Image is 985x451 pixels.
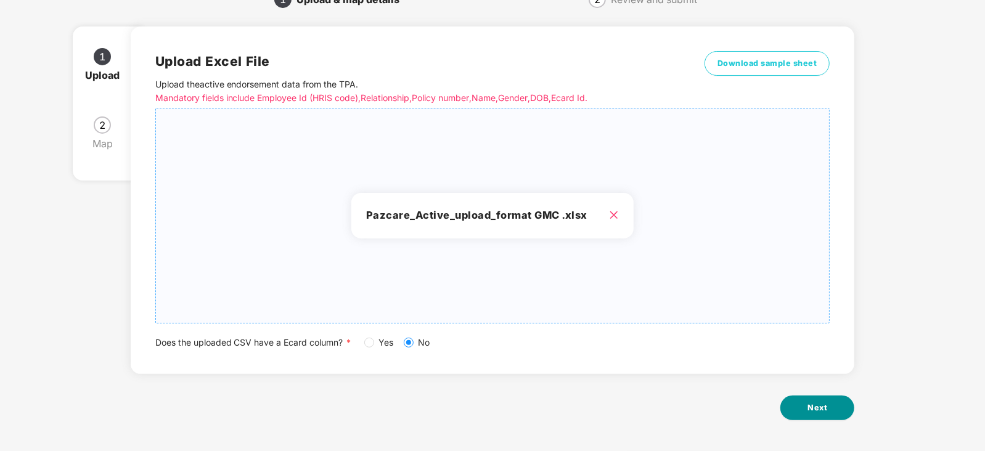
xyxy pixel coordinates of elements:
[85,65,129,85] div: Upload
[414,336,435,349] span: No
[374,336,399,349] span: Yes
[155,51,661,71] h2: Upload Excel File
[807,402,827,414] span: Next
[717,57,817,70] span: Download sample sheet
[156,108,830,323] span: Pazcare_Active_upload_format GMC .xlsx close
[99,120,105,130] span: 2
[705,51,830,76] button: Download sample sheet
[155,91,661,105] p: Mandatory fields include Employee Id (HRIS code), Relationship, Policy number, Name, Gender, DOB,...
[609,210,619,220] span: close
[155,336,830,349] div: Does the uploaded CSV have a Ecard column?
[366,208,619,224] h3: Pazcare_Active_upload_format GMC .xlsx
[780,396,854,420] button: Next
[99,52,105,62] span: 1
[155,78,661,105] p: Upload the active endorsement data from the TPA .
[92,134,123,153] div: Map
